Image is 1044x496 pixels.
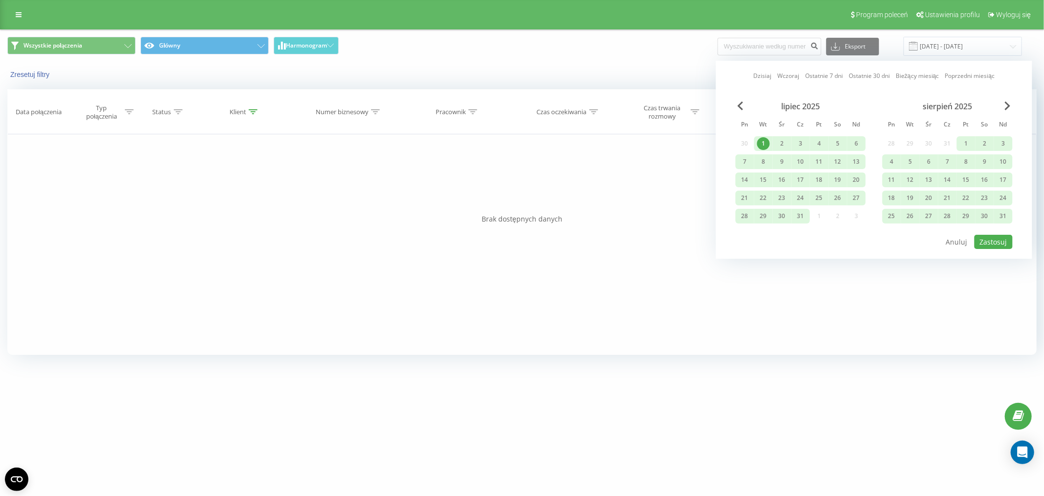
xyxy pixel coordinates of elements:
[882,209,901,223] div: pon 25 sie 2025
[996,118,1011,133] abbr: niedziela
[978,210,991,223] div: 30
[957,209,975,223] div: pt 29 sie 2025
[736,173,754,187] div: pon 14 lip 2025
[805,71,843,80] a: Ostatnie 7 dni
[316,108,369,116] div: Numer biznesowy
[829,136,847,151] div: sob 5 lip 2025
[850,155,863,168] div: 13
[23,42,82,50] span: Wszystkie połączenia
[829,154,847,169] div: sob 12 lip 2025
[831,118,845,133] abbr: sobota
[794,155,807,168] div: 10
[941,155,954,168] div: 7
[847,191,866,205] div: ndz 27 lip 2025
[739,174,751,186] div: 14
[16,108,62,116] div: Data połączenia
[230,108,246,116] div: Klient
[794,192,807,204] div: 24
[849,71,890,80] a: Ostatnie 30 dni
[994,173,1013,187] div: ndz 17 sie 2025
[896,71,939,80] a: Bieżący miesiąc
[738,101,743,110] span: Previous Month
[739,192,751,204] div: 21
[904,210,917,223] div: 26
[757,192,770,204] div: 22
[882,191,901,205] div: pon 18 sie 2025
[754,209,773,223] div: wt 29 lip 2025
[738,118,752,133] abbr: poniedziałek
[757,210,770,223] div: 29
[978,155,991,168] div: 9
[754,154,773,169] div: wt 8 lip 2025
[776,137,789,150] div: 2
[757,155,770,168] div: 8
[776,210,789,223] div: 30
[903,118,918,133] abbr: wtorek
[847,154,866,169] div: ndz 13 lip 2025
[1011,441,1034,464] div: Open Intercom Messenger
[938,173,957,187] div: czw 14 sie 2025
[754,173,773,187] div: wt 15 lip 2025
[885,210,898,223] div: 25
[7,214,1037,224] div: Brak dostępnych danych
[975,173,994,187] div: sob 16 sie 2025
[957,154,975,169] div: pt 8 sie 2025
[977,118,992,133] abbr: sobota
[925,11,980,19] span: Ustawienia profilu
[901,173,920,187] div: wt 12 sie 2025
[5,468,28,491] button: Open CMP widget
[775,118,789,133] abbr: środa
[978,192,991,204] div: 23
[773,136,791,151] div: śr 2 lip 2025
[736,209,754,223] div: pon 28 lip 2025
[941,192,954,204] div: 21
[882,154,901,169] div: pon 4 sie 2025
[757,137,770,150] div: 1
[829,173,847,187] div: sob 19 lip 2025
[945,71,995,80] a: Poprzedni miesiąc
[885,155,898,168] div: 4
[904,192,917,204] div: 19
[810,154,829,169] div: pt 11 lip 2025
[978,137,991,150] div: 2
[718,38,821,55] input: Wyszukiwanie według numeru
[923,210,935,223] div: 27
[850,174,863,186] div: 20
[850,192,863,204] div: 27
[754,191,773,205] div: wt 22 lip 2025
[975,154,994,169] div: sob 9 sie 2025
[736,191,754,205] div: pon 21 lip 2025
[885,174,898,186] div: 11
[847,173,866,187] div: ndz 20 lip 2025
[847,136,866,151] div: ndz 6 lip 2025
[904,174,917,186] div: 12
[957,136,975,151] div: pt 1 sie 2025
[997,210,1010,223] div: 31
[997,192,1010,204] div: 24
[794,174,807,186] div: 17
[938,154,957,169] div: czw 7 sie 2025
[997,174,1010,186] div: 17
[773,173,791,187] div: śr 16 lip 2025
[975,136,994,151] div: sob 2 sie 2025
[812,118,827,133] abbr: piątek
[997,155,1010,168] div: 10
[791,136,810,151] div: czw 3 lip 2025
[794,210,807,223] div: 31
[974,235,1013,249] button: Zastosuj
[997,137,1010,150] div: 3
[776,155,789,168] div: 9
[922,118,936,133] abbr: środa
[794,137,807,150] div: 3
[1005,101,1011,110] span: Next Month
[957,173,975,187] div: pt 15 sie 2025
[813,137,826,150] div: 4
[7,37,136,54] button: Wszystkie połączenia
[941,174,954,186] div: 14
[286,42,327,49] span: Harmonogram
[994,209,1013,223] div: ndz 31 sie 2025
[940,235,973,249] button: Anuluj
[537,108,587,116] div: Czas oczekiwania
[978,174,991,186] div: 16
[791,173,810,187] div: czw 17 lip 2025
